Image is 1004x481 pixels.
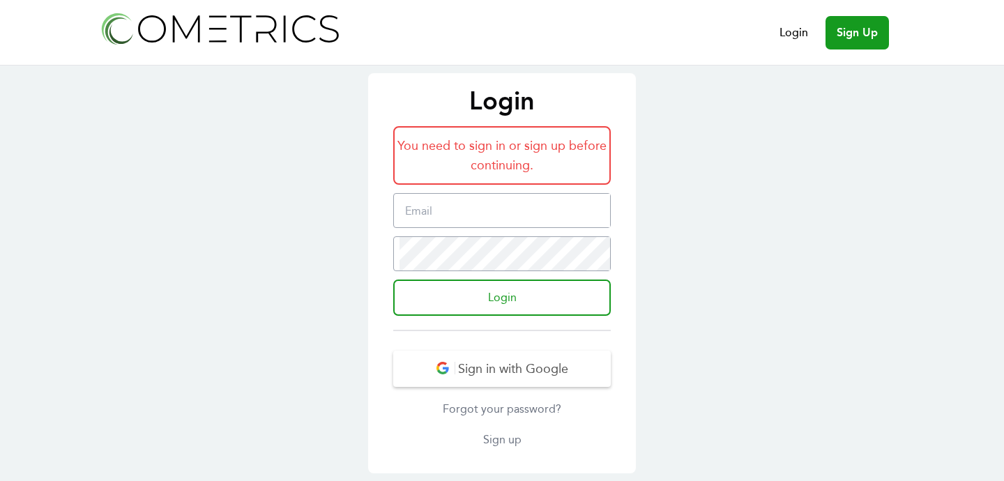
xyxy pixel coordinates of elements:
a: Sign Up [826,16,889,49]
a: Sign up [393,432,611,448]
a: Forgot your password? [393,401,611,418]
button: Sign in with Google [393,351,611,387]
input: Email [400,194,610,227]
div: You need to sign in or sign up before continuing. [393,126,611,185]
p: Login [382,87,622,115]
input: Login [393,280,611,316]
img: Cometrics logo [98,8,342,48]
a: Login [779,24,808,41]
